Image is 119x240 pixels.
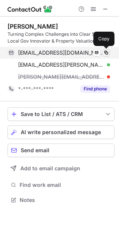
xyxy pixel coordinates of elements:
[8,144,114,157] button: Send email
[8,5,53,14] img: ContactOut v5.3.10
[18,61,104,68] span: [EMAIL_ADDRESS][PERSON_NAME][DOMAIN_NAME]
[18,73,104,80] span: [PERSON_NAME][EMAIL_ADDRESS][DOMAIN_NAME]
[8,195,114,205] button: Notes
[8,125,114,139] button: AI write personalized message
[20,197,111,203] span: Notes
[18,49,104,56] span: [EMAIL_ADDRESS][DOMAIN_NAME]
[80,85,110,93] button: Reveal Button
[8,31,114,44] div: Turning Complex Challenges into Clear Solutions | Local Gov Innovator & Property Valuation Pro
[8,23,58,30] div: [PERSON_NAME]
[8,162,114,175] button: Add to email campaign
[20,182,111,188] span: Find work email
[20,165,80,171] span: Add to email campaign
[21,129,101,135] span: AI write personalized message
[21,111,101,117] div: Save to List / ATS / CRM
[8,180,114,190] button: Find work email
[8,107,114,121] button: save-profile-one-click
[21,147,49,153] span: Send email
